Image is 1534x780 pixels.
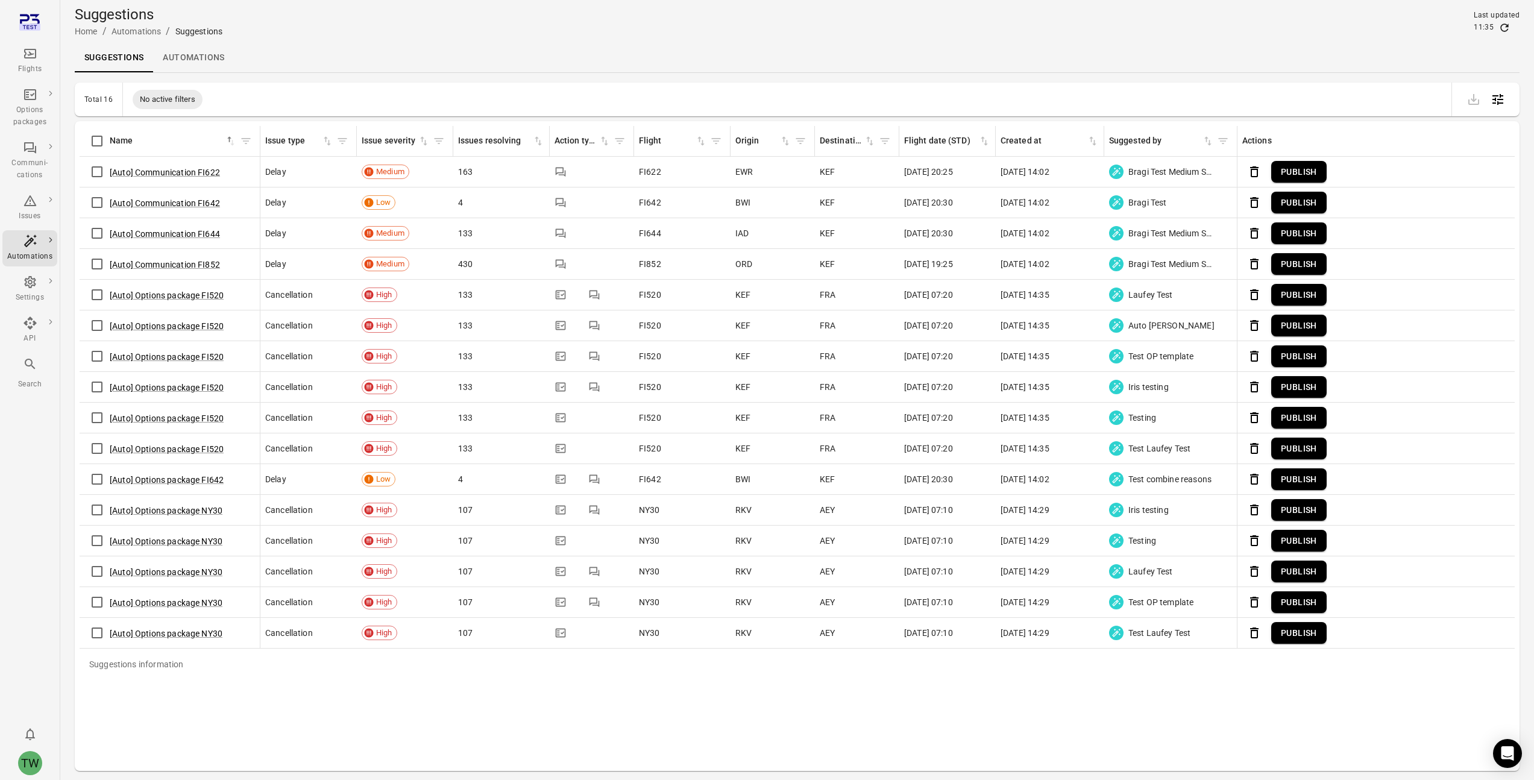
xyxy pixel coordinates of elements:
span: [DATE] 07:20 [904,442,953,454]
a: Home [75,27,98,36]
span: KEF [735,319,750,332]
span: Issue type [265,134,333,148]
span: 4 [458,197,463,209]
button: Delete [1242,406,1266,430]
span: KEF [735,442,750,454]
span: NY30 [639,535,660,547]
div: Destination [820,134,864,148]
span: High [372,319,397,332]
span: FI644 [639,227,661,239]
span: Test Laufey Test [1128,442,1190,454]
svg: Options package [555,381,567,393]
div: Flight date (STD) [904,134,978,148]
span: [DATE] 07:10 [904,535,953,547]
button: [Auto] Options package FI642 [110,474,224,486]
span: Suggested by [1109,134,1214,148]
button: [Auto] Communication FI644 [110,228,220,240]
a: Settings [2,271,57,307]
div: Name [110,134,225,148]
span: [DATE] 07:10 [904,596,953,608]
div: Search [7,379,52,391]
span: [DATE] 14:35 [1001,381,1049,393]
span: Action types [555,134,611,148]
span: [DATE] 07:20 [904,412,953,424]
svg: Communication [555,227,567,239]
button: Publish [1271,315,1327,337]
svg: Communication [588,504,600,516]
span: [DATE] 07:20 [904,319,953,332]
button: Publish [1271,468,1327,491]
span: NY30 [639,565,660,577]
span: [DATE] 14:02 [1001,166,1049,178]
a: Suggestions [75,43,153,72]
span: 430 [458,258,473,270]
button: Filter by name [237,132,255,150]
span: Medium [372,227,409,239]
button: Publish [1271,438,1327,460]
button: Refresh data [1498,22,1510,34]
div: Automations [7,251,52,263]
span: [DATE] 19:25 [904,258,953,270]
span: EWR [735,166,753,178]
span: No active filters [133,93,203,105]
span: Filter by suggested by [1214,132,1232,150]
div: Sort by action types in ascending order [555,134,611,148]
button: [Auto] Options package FI520 [110,412,224,424]
span: ORD [735,258,752,270]
button: Publish [1271,622,1327,644]
span: 107 [458,596,473,608]
div: Open Intercom Messenger [1493,739,1522,768]
span: Laufey Test [1128,565,1173,577]
span: Medium [372,258,409,270]
span: NY30 [639,596,660,608]
span: FRA [820,289,835,301]
span: Testing [1128,412,1156,424]
h1: Suggestions [75,5,222,24]
span: 4 [458,473,463,485]
button: Filter by issue severity [430,132,448,150]
button: Delete [1242,375,1266,399]
span: [DATE] 07:20 [904,350,953,362]
span: AEY [820,504,835,516]
span: 133 [458,350,473,362]
a: Automations [112,27,162,36]
div: Issue severity [362,134,418,148]
button: [Auto] Options package FI520 [110,320,224,332]
span: KEF [735,350,750,362]
div: Sort by flight date (STD) in ascending order [904,134,990,148]
span: [DATE] 14:02 [1001,197,1049,209]
span: Test OP template [1128,350,1193,362]
span: Bragi Test [1128,197,1167,209]
span: Filter by issue type [333,132,351,150]
span: Destination [820,134,876,148]
span: 107 [458,627,473,639]
button: [Auto] Options package FI520 [110,351,224,363]
div: Options packages [7,104,52,128]
span: [DATE] 14:29 [1001,565,1049,577]
span: 133 [458,227,473,239]
div: Issues resolving [458,134,532,148]
svg: Communication [588,473,600,485]
button: Publish [1271,407,1327,429]
button: [Auto] Options package NY30 [110,627,222,640]
button: Publish [1271,561,1327,583]
a: Issues [2,190,57,226]
span: Iris testing [1128,381,1169,393]
button: Delete [1242,559,1266,583]
button: Notifications [18,722,42,746]
span: 133 [458,319,473,332]
div: Issue type [265,134,321,148]
div: 11:35 [1474,22,1494,34]
span: [DATE] 14:35 [1001,442,1049,454]
span: FI520 [639,319,661,332]
span: Issue severity [362,134,430,148]
span: IAD [735,227,749,239]
button: Delete [1242,467,1266,491]
span: Bragi Test Medium Severity [1128,258,1215,270]
span: Auto [PERSON_NAME] [1128,319,1215,332]
button: [Auto] Options package NY30 [110,597,222,609]
span: Cancellation [265,350,313,362]
div: Action types [555,134,599,148]
span: 163 [458,166,473,178]
span: [DATE] 20:30 [904,227,953,239]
